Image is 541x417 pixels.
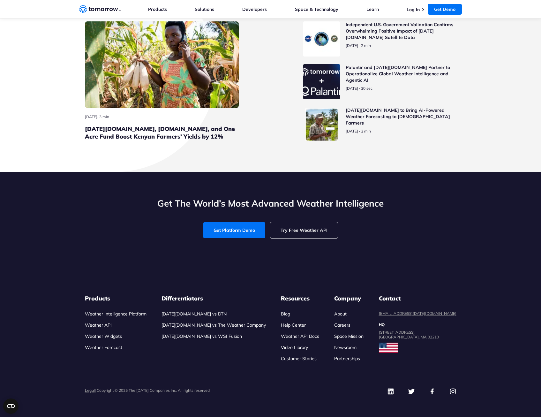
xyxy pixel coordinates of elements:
[334,311,347,317] a: About
[346,64,456,83] h3: Palantir and [DATE][DOMAIN_NAME] Partner to Operationalize Global Weather Intelligence and Agenti...
[3,398,19,414] button: Open CMP widget
[346,21,456,41] h3: Independent U.S. Government Validation Confirms Overwhelming Positive Impact of [DATE][DOMAIN_NAM...
[148,6,167,12] a: Products
[85,114,97,119] span: publish date
[85,322,112,328] a: Weather API
[346,129,358,133] span: publish date
[346,43,358,48] span: publish date
[334,333,364,339] a: Space Mission
[346,107,456,126] h3: [DATE][DOMAIN_NAME] to Bring AI-Powered Weather Forecasting to [DEMOGRAPHIC_DATA] Farmers
[303,64,456,99] a: Read Palantir and Tomorrow.io Partner to Operationalize Global Weather Intelligence and Agentic AI
[85,21,239,140] a: Read Tomorrow.io, TomorrowNow.org, and One Acre Fund Boost Kenyan Farmers’ Yields by 12%
[387,388,394,395] img: Linkedin
[85,333,122,339] a: Weather Widgets
[334,295,364,302] h3: Company
[85,295,147,302] h3: Products
[85,388,210,393] p: | Copyright © 2025 The [DATE] Companies Inc. All rights reserved
[281,345,308,350] a: Video Library
[359,43,360,48] span: ·
[85,125,239,140] h3: [DATE][DOMAIN_NAME], [DOMAIN_NAME], and One Acre Fund Boost Kenyan Farmers’ Yields by 12%
[334,322,350,328] a: Careers
[162,311,227,317] a: [DATE][DOMAIN_NAME] vs DTN
[97,114,98,119] span: ·
[379,343,398,353] img: usa flag
[79,4,121,14] a: Home link
[359,86,360,91] span: ·
[366,6,379,12] a: Learn
[334,345,357,350] a: Newsroom
[303,21,456,57] a: Read Independent U.S. Government Validation Confirms Overwhelming Positive Impact of Tomorrow.io ...
[281,333,319,339] a: Weather API Docs
[162,333,242,339] a: [DATE][DOMAIN_NAME] vs WSI Fusion
[85,388,95,393] a: Legal
[408,388,415,395] img: Twitter
[203,222,265,238] a: Get Platform Demo
[407,7,420,12] a: Log In
[242,6,267,12] a: Developers
[334,356,360,361] a: Partnerships
[281,311,290,317] a: Blog
[79,197,462,209] h2: Get The World’s Most Advanced Weather Intelligence
[429,388,436,395] img: Facebook
[295,6,338,12] a: Space & Technology
[428,4,462,15] a: Get Demo
[346,86,358,91] span: publish date
[281,295,319,302] h3: Resources
[379,295,456,302] dt: Contact
[281,356,317,361] a: Customer Stories
[379,295,456,339] dl: contact details
[361,129,371,133] span: Estimated reading time
[379,322,456,327] dt: HQ
[359,129,360,134] span: ·
[85,345,122,350] a: Weather Forecast
[99,114,109,119] span: Estimated reading time
[379,330,456,339] dd: [STREET_ADDRESS], [GEOGRAPHIC_DATA], MA 02210
[195,6,214,12] a: Solutions
[162,295,266,302] h3: Differentiators
[162,322,266,328] a: [DATE][DOMAIN_NAME] vs The Weather Company
[379,311,456,316] a: [EMAIL_ADDRESS][DATE][DOMAIN_NAME]
[85,311,147,317] a: Weather Intelligence Platform
[270,222,338,238] a: Try Free Weather API
[281,322,306,328] a: Help Center
[361,86,372,91] span: Estimated reading time
[449,388,456,395] img: Instagram
[303,107,456,142] a: Read Tomorrow.io to Bring AI-Powered Weather Forecasting to Filipino Farmers
[361,43,371,48] span: Estimated reading time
